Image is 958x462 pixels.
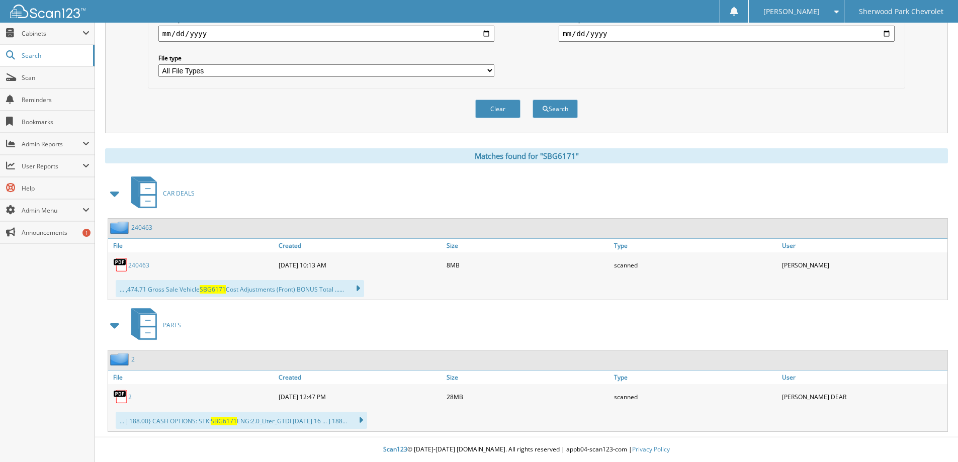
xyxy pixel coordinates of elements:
[383,445,407,453] span: Scan123
[779,387,947,407] div: [PERSON_NAME] DEAR
[22,228,90,237] span: Announcements
[163,189,195,198] span: CAR DEALS
[444,371,612,384] a: Size
[105,148,948,163] div: Matches found for "SBG6171"
[779,255,947,275] div: [PERSON_NAME]
[763,9,820,15] span: [PERSON_NAME]
[22,162,82,170] span: User Reports
[22,140,82,148] span: Admin Reports
[22,118,90,126] span: Bookmarks
[22,29,82,38] span: Cabinets
[22,206,82,215] span: Admin Menu
[113,389,128,404] img: PDF.png
[200,285,226,294] span: SBG6171
[125,305,181,345] a: PARTS
[444,239,612,252] a: Size
[110,353,131,365] img: folder2.png
[444,255,612,275] div: 8MB
[779,371,947,384] a: User
[444,387,612,407] div: 28MB
[95,437,958,462] div: © [DATE]-[DATE] [DOMAIN_NAME]. All rights reserved | appb04-scan123-com |
[131,355,135,363] a: 2
[276,239,444,252] a: Created
[10,5,85,18] img: scan123-logo-white.svg
[533,100,578,118] button: Search
[113,257,128,272] img: PDF.png
[859,9,943,15] span: Sherwood Park Chevrolet
[128,393,132,401] a: 2
[211,417,237,425] span: SBG6171
[276,387,444,407] div: [DATE] 12:47 PM
[475,100,520,118] button: Clear
[779,239,947,252] a: User
[82,229,91,237] div: 1
[128,261,149,269] a: 240463
[612,239,779,252] a: Type
[612,371,779,384] a: Type
[110,221,131,234] img: folder2.png
[276,255,444,275] div: [DATE] 10:13 AM
[612,387,779,407] div: scanned
[131,223,152,232] a: 240463
[632,445,670,453] a: Privacy Policy
[22,96,90,104] span: Reminders
[22,184,90,193] span: Help
[125,173,195,213] a: CAR DEALS
[559,26,895,42] input: end
[612,255,779,275] div: scanned
[108,239,276,252] a: File
[163,321,181,329] span: PARTS
[22,73,90,82] span: Scan
[158,54,494,62] label: File type
[158,26,494,42] input: start
[276,371,444,384] a: Created
[22,51,88,60] span: Search
[116,280,364,297] div: ... ,474.71 Gross Sale Vehicle Cost Adjustments (Front) BONUS Total ......
[108,371,276,384] a: File
[116,412,367,429] div: ... ] 188.00} CASH OPTIONS: STK: ENG:2.0_Liter_GTDI [DATE] 16 ... ] 188...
